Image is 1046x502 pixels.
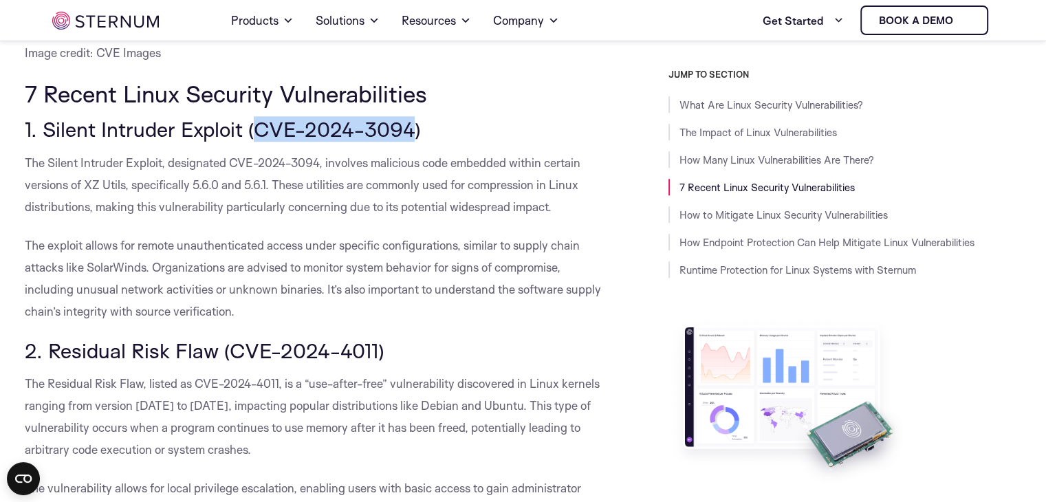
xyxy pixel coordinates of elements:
a: Resources [402,1,471,40]
span: The Residual Risk Flaw, listed as CVE-2024-4011, is a “use-after-free” vulnerability discovered i... [25,376,600,457]
img: sternum iot [52,12,159,30]
a: Runtime Protection for Linux Systems with Sternum [679,263,916,276]
img: Take Sternum for a Test Drive with a Free Evaluation Kit [668,316,909,488]
span: The Silent Intruder Exploit, designated CVE-2024-3094, involves malicious code embedded within ce... [25,155,580,214]
a: How Many Linux Vulnerabilities Are There? [679,153,874,166]
a: Solutions [316,1,380,40]
img: sternum iot [959,15,970,26]
span: Image credit: CVE Images [25,45,161,60]
a: How Endpoint Protection Can Help Mitigate Linux Vulnerabilities [679,236,974,249]
a: The Impact of Linux Vulnerabilities [679,126,837,139]
a: Book a demo [860,6,988,35]
a: What Are Linux Security Vulnerabilities? [679,98,863,111]
a: Products [231,1,294,40]
span: 7 Recent Linux Security Vulnerabilities [25,79,427,108]
a: 7 Recent Linux Security Vulnerabilities [679,181,855,194]
button: Open CMP widget [7,462,40,495]
a: Get Started [763,7,844,34]
a: Company [493,1,559,40]
a: How to Mitigate Linux Security Vulnerabilities [679,208,888,221]
span: 1. Silent Intruder Exploit (CVE-2024-3094) [25,116,421,142]
span: The exploit allows for remote unauthenticated access under specific configurations, similar to su... [25,238,601,318]
span: 2. Residual Risk Flaw (CVE-2024-4011) [25,338,384,363]
h3: JUMP TO SECTION [668,69,1022,80]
